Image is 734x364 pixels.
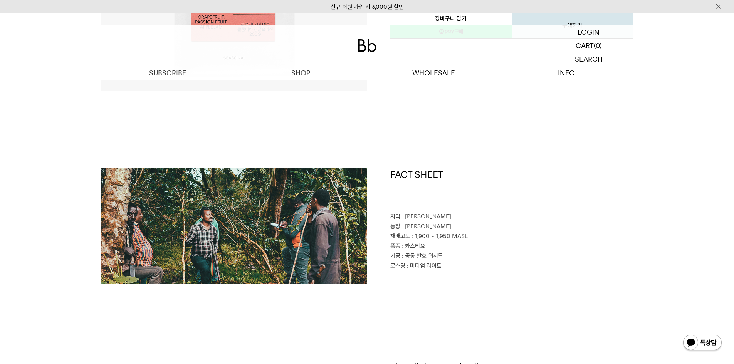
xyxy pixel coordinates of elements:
a: LOGIN [544,25,633,39]
span: : 공동 발효 워시드 [402,252,443,259]
p: INFO [500,66,633,80]
span: : 1,900 ~ 1,950 MASL [412,233,468,240]
span: : [PERSON_NAME] [402,223,451,230]
span: 품종 [390,243,400,250]
p: SEARCH [575,52,603,66]
p: LOGIN [578,25,600,39]
h1: FACT SHEET [390,168,633,212]
a: SHOP [234,66,367,80]
span: 로스팅 [390,262,405,269]
span: 지역 [390,213,400,220]
img: 로고 [358,39,376,52]
a: SUBSCRIBE [101,66,234,80]
a: 신규 회원 가입 시 3,000원 할인 [331,3,404,10]
p: CART [576,39,594,52]
span: 재배고도 [390,233,410,240]
span: : 카스티요 [402,243,425,250]
a: CART (0) [544,39,633,52]
span: 농장 [390,223,400,230]
span: 가공 [390,252,400,259]
p: (0) [594,39,602,52]
img: 콜롬비아 코르티나 데 예로 [101,168,367,284]
p: WHOLESALE [367,66,500,80]
span: : 미디엄 라이트 [407,262,442,269]
span: : [PERSON_NAME] [402,213,451,220]
img: 카카오톡 채널 1:1 채팅 버튼 [682,334,722,352]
